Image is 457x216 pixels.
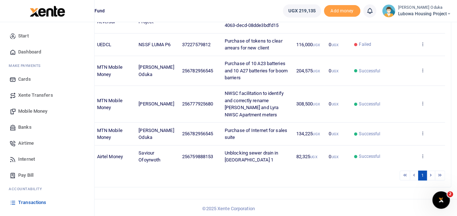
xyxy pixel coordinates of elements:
span: Unblocking sewer drain in [GEOGRAPHIC_DATA] 1 [225,150,278,163]
a: Dashboard [6,44,88,60]
a: Internet [6,151,88,167]
span: 308,500 [296,101,320,107]
small: UGX [313,102,320,106]
span: 0 [329,131,338,136]
a: Banks [6,119,88,135]
a: Add money [324,8,360,13]
span: Airtime [18,140,34,147]
a: Cards [6,71,88,87]
span: Successful [359,153,380,160]
li: Wallet ballance [280,4,324,17]
span: MTN Mobile Money [97,98,123,111]
span: Failed [359,41,371,48]
span: Xente Transfers [18,92,53,99]
span: 256759888153 [182,154,213,159]
small: UGX [331,102,338,106]
a: Mobile Money [6,103,88,119]
a: Airtime [6,135,88,151]
span: Successful [359,68,380,74]
small: UGX [313,69,320,73]
span: 37227579812 [182,42,211,47]
span: [PERSON_NAME] Oduka [139,128,174,140]
span: UEDCL [97,42,112,47]
span: Purchase of tokens to clear arrears for new client [225,38,282,51]
small: UGX [331,155,338,159]
small: UGX [331,132,338,136]
a: logo-small logo-large logo-large [29,8,65,13]
span: Purchase of Internet for sales suite [225,128,287,140]
small: [PERSON_NAME] Oduka [398,5,451,11]
a: Start [6,28,88,44]
span: 0 [329,42,338,47]
span: NWSC facilitation to identify and correctly rename [PERSON_NAME] and Lyra NWSC Apartment meters [225,91,284,117]
span: Add money [324,5,360,17]
span: [PERSON_NAME] Oduka [139,64,174,77]
span: 0 [329,68,338,73]
a: Xente Transfers [6,87,88,103]
span: Banks [18,124,32,131]
small: UGX [313,132,320,136]
span: 0 [329,101,338,107]
span: Successful [359,131,380,137]
span: Dashboard [18,48,41,56]
span: Lubowa Housing Project [398,11,451,17]
li: M [6,60,88,71]
div: Showing 1 to 7 of 7 entries [34,170,202,181]
span: 204,575 [296,68,320,73]
iframe: Intercom live chat [432,191,450,209]
span: 256782956545 [182,68,213,73]
span: 2 [447,191,453,197]
li: Ac [6,183,88,195]
img: profile-user [382,4,395,17]
span: NSSF LUMA P6 [139,42,171,47]
span: ake Payments [12,63,41,68]
span: Transactions [18,199,46,206]
span: [PERSON_NAME] [139,101,174,107]
small: UGX [310,155,317,159]
span: Mobile Money [18,108,47,115]
a: Pay Bill [6,167,88,183]
small: UGX [313,43,320,47]
span: 134,225 [296,131,320,136]
span: Internet [18,156,35,163]
span: MTN Mobile Money [97,128,123,140]
span: 116,000 [296,42,320,47]
small: UGX [331,43,338,47]
a: UGX 219,135 [283,4,321,17]
span: countability [14,186,42,192]
span: MTN Mobile Money [97,64,123,77]
span: UGX 219,135 [288,7,316,15]
span: Cards [18,76,31,83]
span: Successful [359,101,380,107]
a: Transactions [6,195,88,211]
span: Start [18,32,29,40]
a: profile-user [PERSON_NAME] Oduka Lubowa Housing Project [382,4,451,17]
span: 0 [329,154,338,159]
span: Purchase of 10 A23 batteries and 10 A27 batteries for boom barriers [225,61,288,80]
span: 256782956545 [182,131,213,136]
a: 1 [418,171,427,180]
span: Saviour Ofoyrwoth [139,150,160,163]
img: logo-large [30,6,65,17]
span: 256777925680 [182,101,213,107]
li: Toup your wallet [324,5,360,17]
span: Pay Bill [18,172,33,179]
span: 82,325 [296,154,317,159]
span: Airtel Money [97,154,123,159]
small: UGX [331,69,338,73]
